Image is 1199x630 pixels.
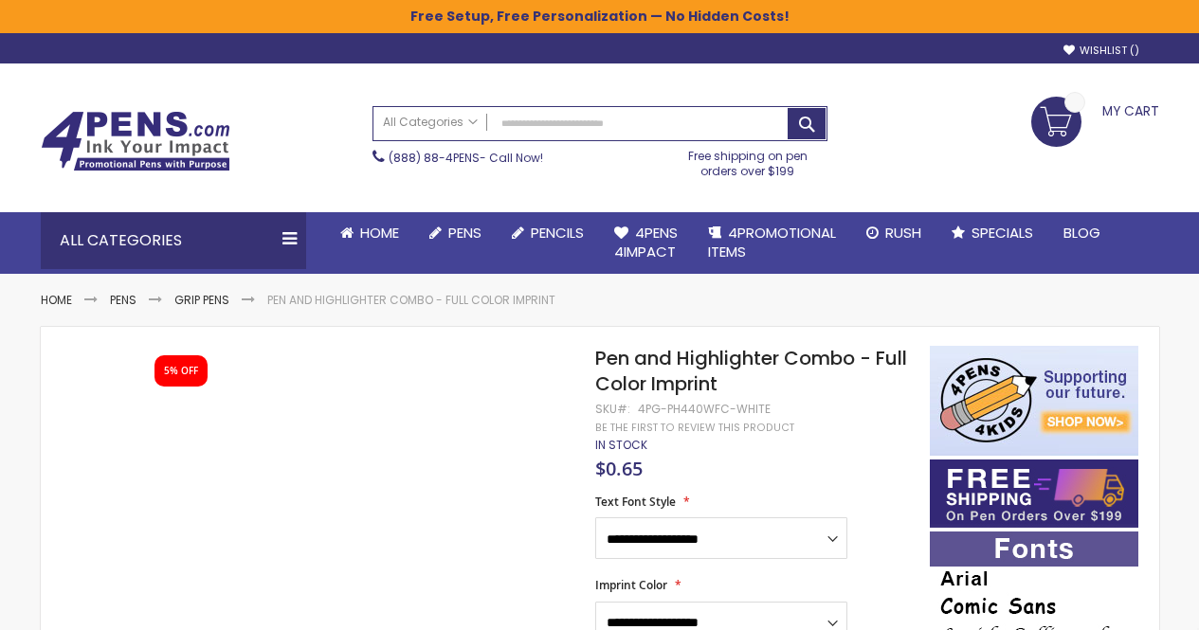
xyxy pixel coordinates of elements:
[414,212,497,254] a: Pens
[360,223,399,243] span: Home
[531,223,584,243] span: Pencils
[41,111,230,171] img: 4Pens Custom Pens and Promotional Products
[41,212,306,269] div: All Categories
[164,365,198,378] div: 5% OFF
[174,292,229,308] a: Grip Pens
[693,212,851,274] a: 4PROMOTIONALITEMS
[885,223,921,243] span: Rush
[1063,223,1100,243] span: Blog
[936,212,1048,254] a: Specials
[110,292,136,308] a: Pens
[389,150,543,166] span: - Call Now!
[595,456,643,481] span: $0.65
[595,438,647,453] div: Availability
[972,223,1033,243] span: Specials
[595,401,630,417] strong: SKU
[595,437,647,453] span: In stock
[595,494,676,510] span: Text Font Style
[497,212,599,254] a: Pencils
[930,346,1138,456] img: 4pens 4 kids
[325,212,414,254] a: Home
[595,421,794,435] a: Be the first to review this product
[1063,44,1139,58] a: Wishlist
[1048,212,1116,254] a: Blog
[595,577,667,593] span: Imprint Color
[267,293,555,308] li: Pen and Highlighter Combo - Full Color Imprint
[708,223,836,261] span: 4PROMOTIONAL ITEMS
[614,223,678,261] span: 4Pens 4impact
[448,223,481,243] span: Pens
[851,212,936,254] a: Rush
[383,115,478,130] span: All Categories
[41,292,72,308] a: Home
[373,107,487,138] a: All Categories
[930,459,1138,528] img: Free shipping on orders over $199
[599,212,693,274] a: 4Pens4impact
[638,402,771,417] div: 4PG-PH440WFC-WHITE
[595,345,907,397] span: Pen and Highlighter Combo - Full Color Imprint
[389,150,480,166] a: (888) 88-4PENS
[668,141,827,179] div: Free shipping on pen orders over $199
